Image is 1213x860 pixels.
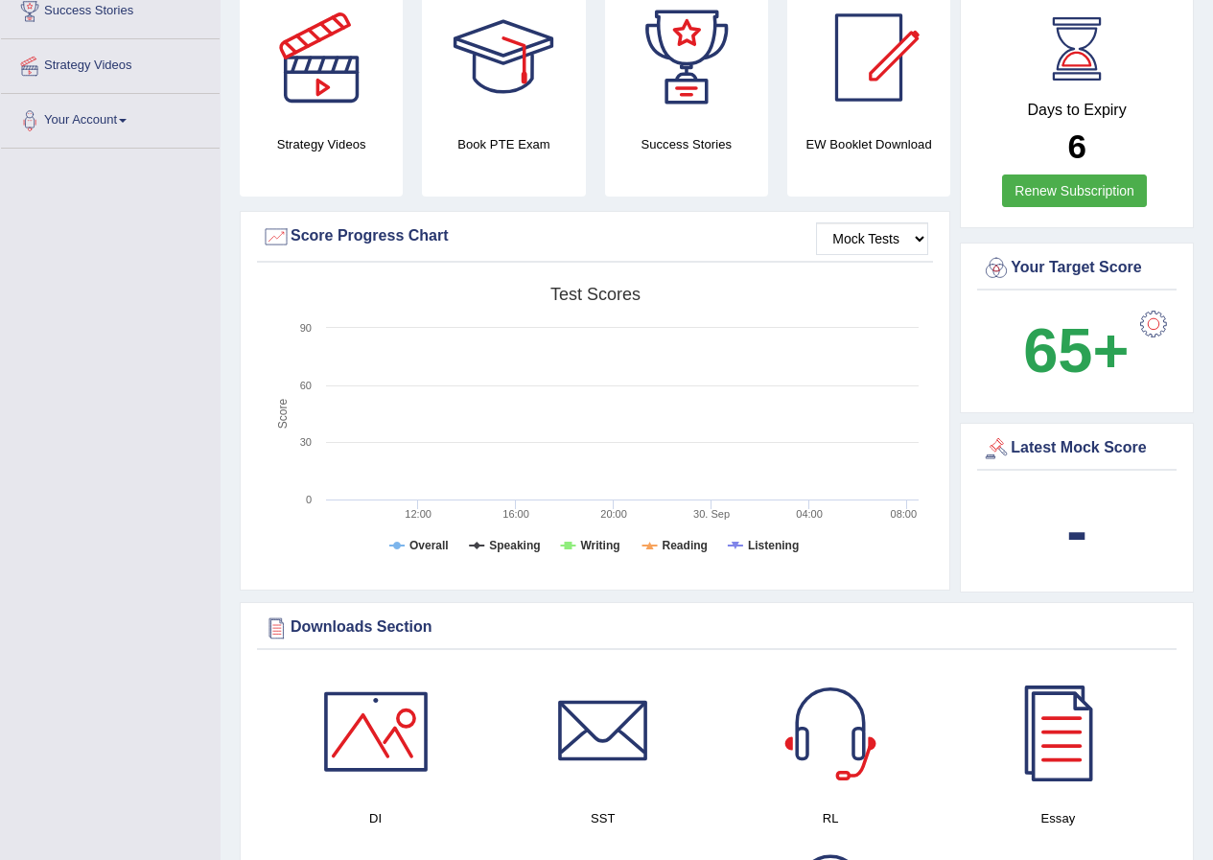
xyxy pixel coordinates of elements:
tspan: Score [276,399,290,430]
div: Latest Mock Score [982,434,1172,463]
text: 04:00 [796,508,823,520]
text: 20:00 [600,508,627,520]
text: 0 [306,494,312,505]
h4: Book PTE Exam [422,134,585,154]
div: Downloads Section [262,614,1172,642]
h4: Essay [954,808,1162,828]
text: 12:00 [405,508,432,520]
h4: Success Stories [605,134,768,154]
div: Your Target Score [982,254,1172,283]
h4: SST [499,808,707,828]
text: 30 [300,436,312,448]
tspan: Test scores [550,285,641,304]
text: 90 [300,322,312,334]
a: Your Account [1,94,220,142]
div: Score Progress Chart [262,222,928,251]
tspan: 30. Sep [693,508,730,520]
h4: RL [727,808,935,828]
h4: EW Booklet Download [787,134,950,154]
text: 08:00 [891,508,918,520]
text: 60 [300,380,312,391]
b: - [1066,496,1087,566]
a: Renew Subscription [1002,174,1147,207]
tspan: Speaking [489,539,540,552]
tspan: Reading [663,539,708,552]
b: 65+ [1023,315,1129,385]
tspan: Writing [580,539,619,552]
tspan: Overall [409,539,449,552]
h4: DI [271,808,479,828]
a: Strategy Videos [1,39,220,87]
b: 6 [1067,128,1085,165]
h4: Days to Expiry [982,102,1172,119]
h4: Strategy Videos [240,134,403,154]
tspan: Listening [748,539,799,552]
text: 16:00 [502,508,529,520]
